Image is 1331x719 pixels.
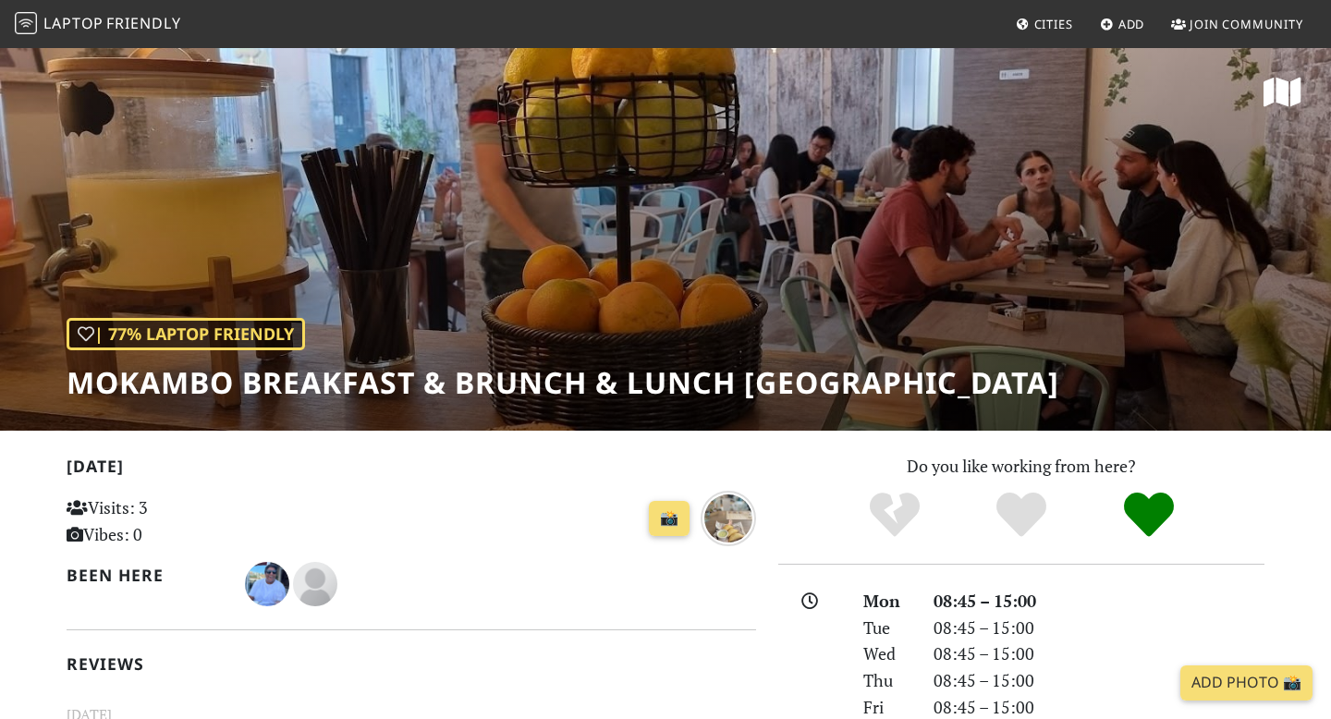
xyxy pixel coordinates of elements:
div: 08:45 – 15:00 [922,667,1276,694]
img: LaptopFriendly [15,12,37,34]
div: Mon [852,588,922,615]
span: Cities [1034,16,1073,32]
h2: Reviews [67,654,756,674]
a: Join Community [1164,7,1311,41]
a: Cities [1008,7,1081,41]
h2: [DATE] [67,457,756,483]
a: over 1 year ago [701,505,756,527]
div: Definitely! [1085,490,1213,541]
div: Yes [958,490,1085,541]
p: Visits: 3 Vibes: 0 [67,494,282,548]
span: Friendly [106,13,180,33]
a: 📸 [649,501,690,536]
div: Thu [852,667,922,694]
h2: Been here [67,566,223,585]
a: LaptopFriendly LaptopFriendly [15,8,181,41]
div: 08:45 – 15:00 [922,615,1276,641]
span: Paulin Guth [293,571,337,593]
div: 08:45 – 15:00 [922,640,1276,667]
span: Laptop [43,13,104,33]
img: over 1 year ago [701,491,756,546]
img: 4850-dileeka.jpg [245,562,289,606]
a: Add [1093,7,1153,41]
img: blank-535327c66bd565773addf3077783bbfce4b00ec00e9fd257753287c682c7fa38.png [293,562,337,606]
div: 08:45 – 15:00 [922,588,1276,615]
h1: Mokambo Breakfast & Brunch & Lunch [GEOGRAPHIC_DATA] [67,365,1059,400]
span: Dileeka [245,571,293,593]
div: | 77% Laptop Friendly [67,318,305,350]
div: Wed [852,640,922,667]
span: Add [1118,16,1145,32]
span: Join Community [1190,16,1303,32]
a: Add Photo 📸 [1180,665,1313,701]
div: Tue [852,615,922,641]
p: Do you like working from here? [778,453,1264,480]
div: No [831,490,959,541]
